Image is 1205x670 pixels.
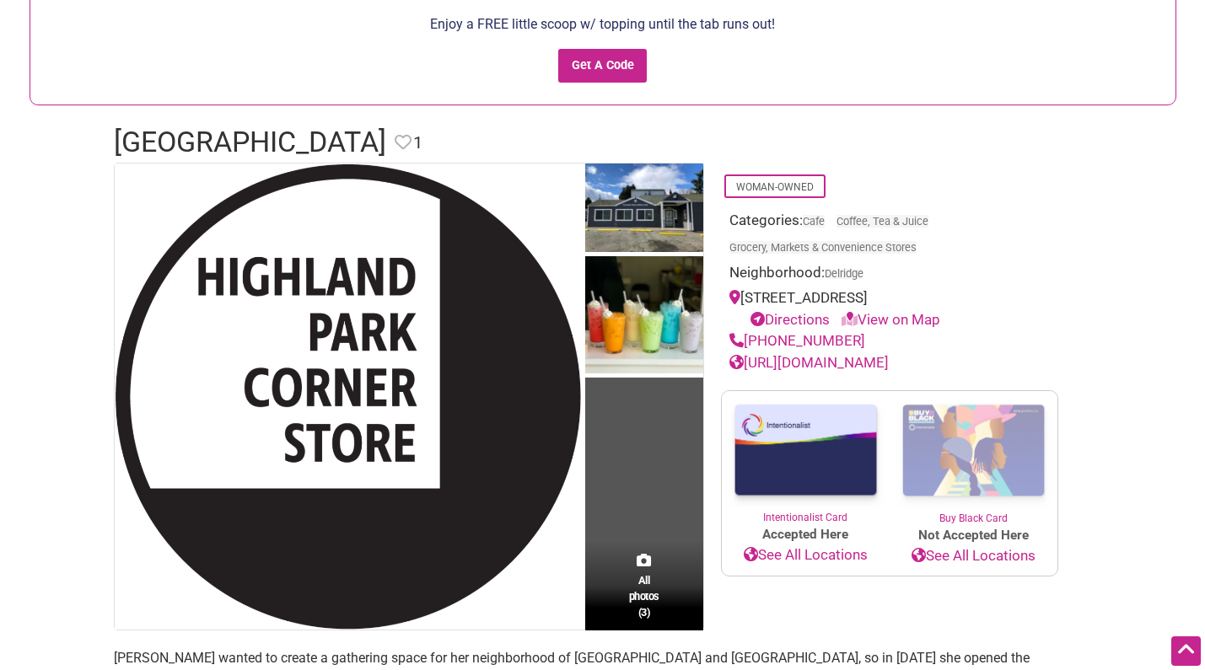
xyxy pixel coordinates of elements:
[722,391,890,510] img: Intentionalist Card
[585,163,703,256] img: Highland Park Corner Store
[558,49,647,83] input: Get A Code
[115,163,581,630] img: Highland Park Corner Store
[890,391,1057,511] img: Buy Black Card
[890,526,1057,545] span: Not Accepted Here
[729,332,865,349] a: [PHONE_NUMBER]
[722,544,890,566] a: See All Locations
[729,354,889,371] a: [URL][DOMAIN_NAME]
[722,391,890,525] a: Intentionalist Card
[803,215,825,228] a: Cafe
[585,256,703,378] img: Highland Park Corner Store
[837,215,928,228] a: Coffee, Tea & Juice
[395,134,412,151] i: Favorite
[729,262,1050,288] div: Neighborhood:
[750,311,830,328] a: Directions
[413,130,422,156] span: 1
[729,287,1050,330] div: [STREET_ADDRESS]
[842,311,940,328] a: View on Map
[722,525,890,544] span: Accepted Here
[114,122,386,163] h1: [GEOGRAPHIC_DATA]
[1171,636,1201,666] div: Scroll Back to Top
[736,181,814,193] a: Woman-Owned
[825,269,863,280] span: Delridge
[729,210,1050,262] div: Categories:
[39,13,1167,35] p: Enjoy a FREE little scoop w/ topping until the tab runs out!
[890,545,1057,567] a: See All Locations
[629,572,659,620] span: All photos (3)
[890,391,1057,526] a: Buy Black Card
[729,241,917,254] a: Grocery, Markets & Convenience Stores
